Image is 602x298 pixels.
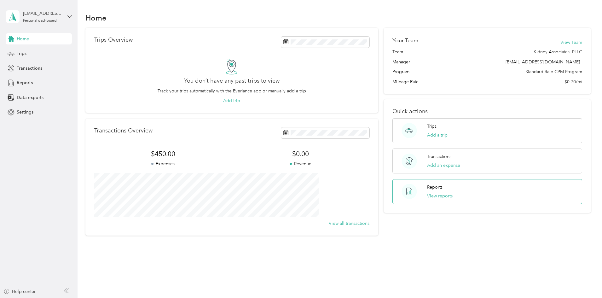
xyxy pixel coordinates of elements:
[17,50,26,57] span: Trips
[392,37,418,44] h2: Your Team
[23,19,57,23] div: Personal dashboard
[94,161,232,167] p: Expenses
[3,288,36,295] button: Help center
[427,132,448,138] button: Add a trip
[525,68,582,75] span: Standard Rate CPM Program
[427,184,443,190] p: Reports
[392,49,403,55] span: Team
[94,127,153,134] p: Transactions Overview
[392,68,409,75] span: Program
[94,149,232,158] span: $450.00
[17,36,29,42] span: Home
[232,161,369,167] p: Revenue
[427,153,451,160] p: Transactions
[17,109,33,115] span: Settings
[427,123,437,130] p: Trips
[94,37,133,43] p: Trips Overview
[564,79,582,85] span: $0.70/mi
[85,15,107,21] h1: Home
[184,78,280,84] h2: You don’t have any past trips to view
[232,149,369,158] span: $0.00
[23,10,62,17] div: [EMAIL_ADDRESS][DOMAIN_NAME]
[392,79,419,85] span: Mileage Rate
[392,108,582,115] p: Quick actions
[17,65,42,72] span: Transactions
[329,220,369,227] button: View all transactions
[506,59,580,65] span: [EMAIL_ADDRESS][DOMAIN_NAME]
[560,39,582,46] button: View Team
[223,97,240,104] button: Add trip
[17,79,33,86] span: Reports
[427,193,453,199] button: View reports
[158,88,306,94] p: Track your trips automatically with the Everlance app or manually add a trip
[427,162,460,169] button: Add an expense
[567,263,602,298] iframe: Everlance-gr Chat Button Frame
[392,59,410,65] span: Manager
[17,94,43,101] span: Data exports
[534,49,582,55] span: Kidney Associates, PLLC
